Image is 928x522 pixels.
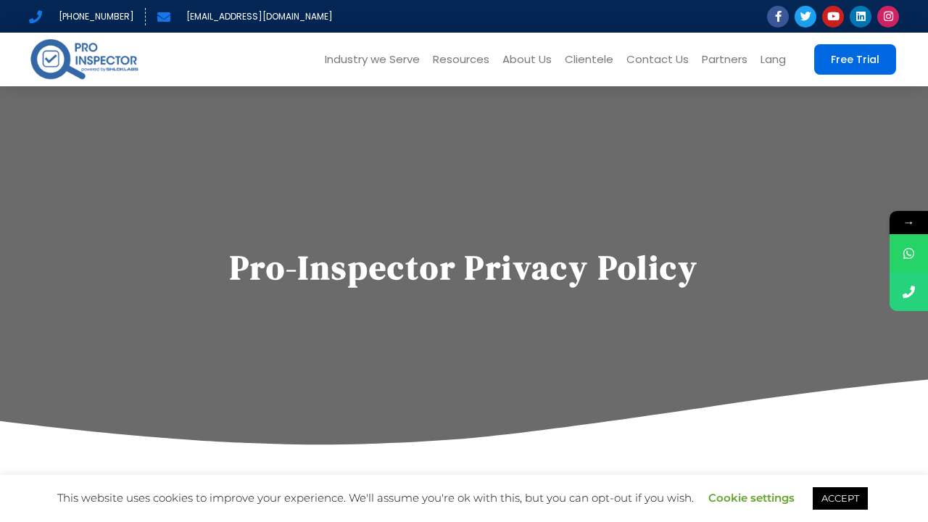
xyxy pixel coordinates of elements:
[163,33,792,86] nav: Menu
[813,487,868,510] a: ACCEPT
[496,33,558,86] a: About Us
[57,491,871,505] span: This website uses cookies to improve your experience. We'll assume you're ok with this, but you c...
[831,54,879,65] span: Free Trial
[890,211,928,234] span: →
[695,33,754,86] a: Partners
[814,44,896,75] a: Free Trial
[426,33,496,86] a: Resources
[183,8,333,25] span: [EMAIL_ADDRESS][DOMAIN_NAME]
[708,491,795,505] a: Cookie settings
[36,239,892,296] h1: Pro-Inspector Privacy Policy
[754,33,792,86] a: Lang
[558,33,620,86] a: Clientele
[620,33,695,86] a: Contact Us
[157,8,333,25] a: [EMAIL_ADDRESS][DOMAIN_NAME]
[55,8,134,25] span: [PHONE_NUMBER]
[29,36,140,82] img: pro-inspector-logo
[318,33,426,86] a: Industry we Serve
